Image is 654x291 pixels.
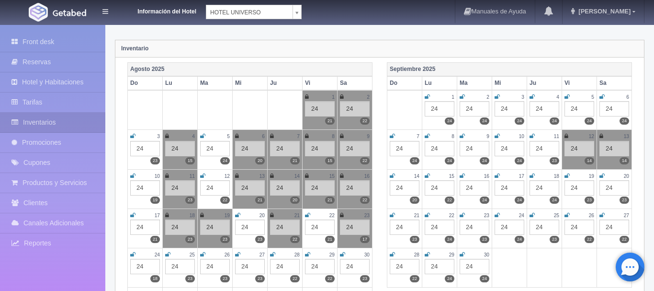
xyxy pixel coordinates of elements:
div: 24 [495,101,524,116]
small: 8 [451,134,454,139]
small: 9 [486,134,489,139]
th: Mi [492,76,527,90]
div: 24 [305,259,335,274]
label: 24 [480,157,489,164]
small: 20 [259,213,265,218]
th: Ju [527,76,562,90]
div: 24 [200,259,230,274]
label: 24 [515,117,524,125]
small: 16 [484,174,489,179]
small: 10 [155,174,160,179]
th: Sa [338,76,372,90]
label: 15 [185,157,195,164]
label: 15 [325,157,335,164]
label: 18 [150,275,160,282]
label: 24 [515,197,524,204]
small: 28 [294,252,300,257]
small: 5 [591,94,594,100]
small: 1 [332,94,335,100]
dt: Información del Hotel [120,5,196,16]
div: 24 [425,220,454,235]
div: 24 [564,141,594,156]
small: 19 [589,174,594,179]
small: 8 [332,134,335,139]
div: 24 [130,141,160,156]
label: 24 [480,197,489,204]
label: 21 [255,197,265,204]
a: HOTEL UNIVERSO [206,5,302,19]
div: 24 [390,180,419,196]
span: [PERSON_NAME] [576,8,631,15]
small: 23 [364,213,370,218]
label: 14 [620,157,629,164]
small: 12 [225,174,230,179]
small: 7 [297,134,300,139]
label: 22 [445,197,454,204]
label: 22 [410,275,419,282]
label: 22 [360,157,370,164]
div: 24 [460,259,489,274]
div: 24 [390,141,419,156]
small: 26 [589,213,594,218]
label: 22 [360,117,370,125]
label: 14 [585,157,594,164]
label: 24 [445,157,454,164]
strong: Inventario [121,45,148,52]
small: 6 [626,94,629,100]
div: 24 [200,141,230,156]
label: 23 [550,157,559,164]
div: 24 [200,220,230,235]
small: 6 [262,134,265,139]
label: 20 [410,197,419,204]
small: 14 [414,174,419,179]
small: 23 [484,213,489,218]
div: 24 [530,220,559,235]
div: 24 [270,141,300,156]
div: 24 [599,220,629,235]
label: 23 [255,236,265,243]
label: 21 [325,197,335,204]
label: 22 [360,197,370,204]
label: 24 [445,275,454,282]
small: 27 [259,252,265,257]
th: Do [128,76,163,90]
div: 24 [305,141,335,156]
div: 24 [425,141,454,156]
small: 2 [486,94,489,100]
small: 18 [554,174,559,179]
div: 24 [425,101,454,116]
div: 24 [495,180,524,196]
div: 24 [390,220,419,235]
div: 24 [165,259,195,274]
div: 24 [530,101,559,116]
small: 27 [624,213,629,218]
label: 23 [480,236,489,243]
label: 22 [290,275,300,282]
small: 9 [367,134,370,139]
th: Ju [268,76,303,90]
small: 14 [294,174,300,179]
label: 23 [620,197,629,204]
label: 22 [585,236,594,243]
small: 24 [155,252,160,257]
label: 23 [220,236,230,243]
small: 4 [192,134,195,139]
small: 25 [190,252,195,257]
div: 24 [165,141,195,156]
small: 19 [225,213,230,218]
small: 15 [329,174,335,179]
th: Do [387,76,422,90]
small: 20 [624,174,629,179]
small: 22 [449,213,454,218]
div: 24 [564,180,594,196]
div: 24 [599,101,629,116]
label: 24 [515,157,524,164]
small: 13 [259,174,265,179]
div: 24 [235,141,265,156]
label: 24 [550,197,559,204]
label: 23 [185,197,195,204]
small: 4 [556,94,559,100]
th: Sa [597,76,632,90]
label: 20 [290,197,300,204]
label: 22 [290,236,300,243]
